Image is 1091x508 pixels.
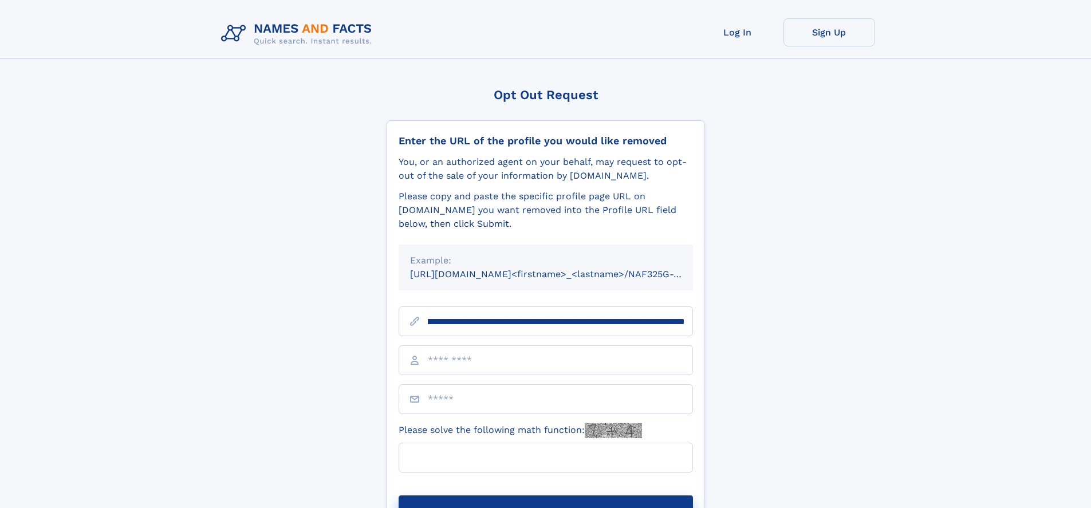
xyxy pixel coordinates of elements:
[387,88,705,102] div: Opt Out Request
[783,18,875,46] a: Sign Up
[410,254,682,267] div: Example:
[399,190,693,231] div: Please copy and paste the specific profile page URL on [DOMAIN_NAME] you want removed into the Pr...
[216,18,381,49] img: Logo Names and Facts
[410,269,715,279] small: [URL][DOMAIN_NAME]<firstname>_<lastname>/NAF325G-xxxxxxxx
[399,423,642,438] label: Please solve the following math function:
[692,18,783,46] a: Log In
[399,135,693,147] div: Enter the URL of the profile you would like removed
[399,155,693,183] div: You, or an authorized agent on your behalf, may request to opt-out of the sale of your informatio...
